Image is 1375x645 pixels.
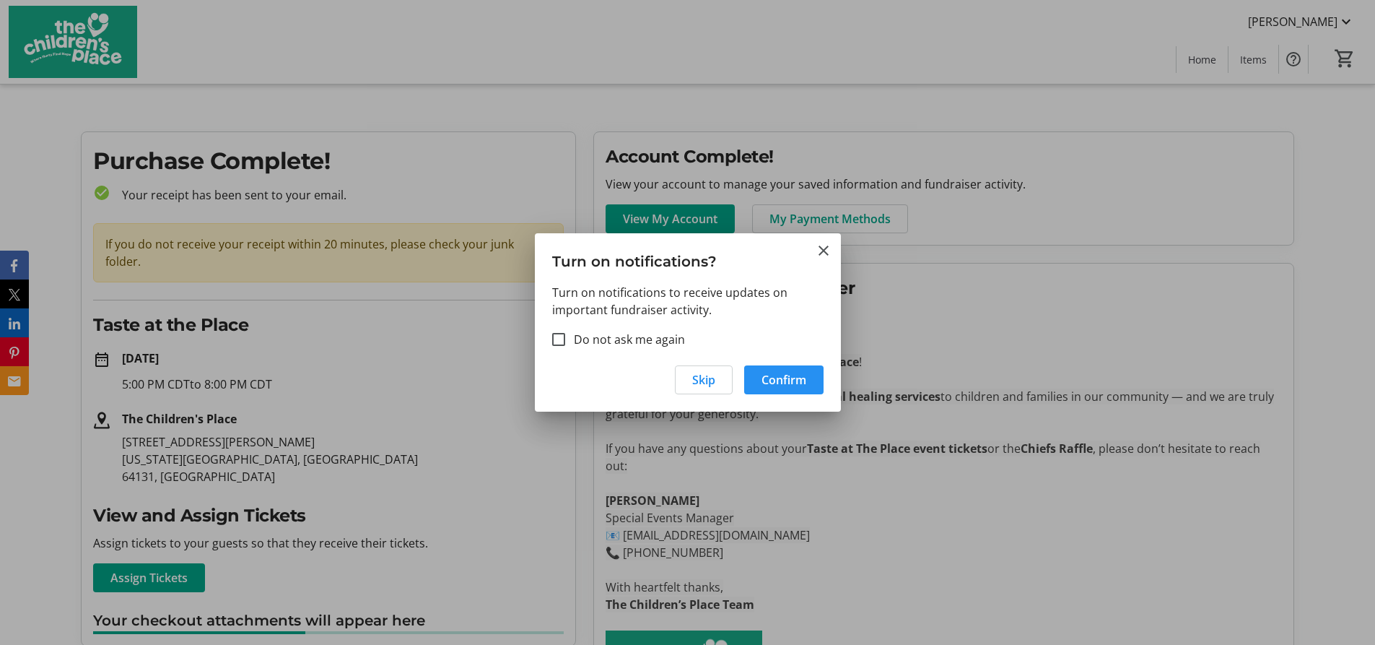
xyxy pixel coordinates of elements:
span: Skip [692,371,715,389]
label: Do not ask me again [565,331,685,348]
button: Skip [675,365,733,394]
button: Close [815,242,832,259]
button: Confirm [744,365,824,394]
span: Confirm [761,371,806,389]
h3: Turn on notifications? [535,233,841,283]
p: Turn on notifications to receive updates on important fundraiser activity. [552,284,824,319]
